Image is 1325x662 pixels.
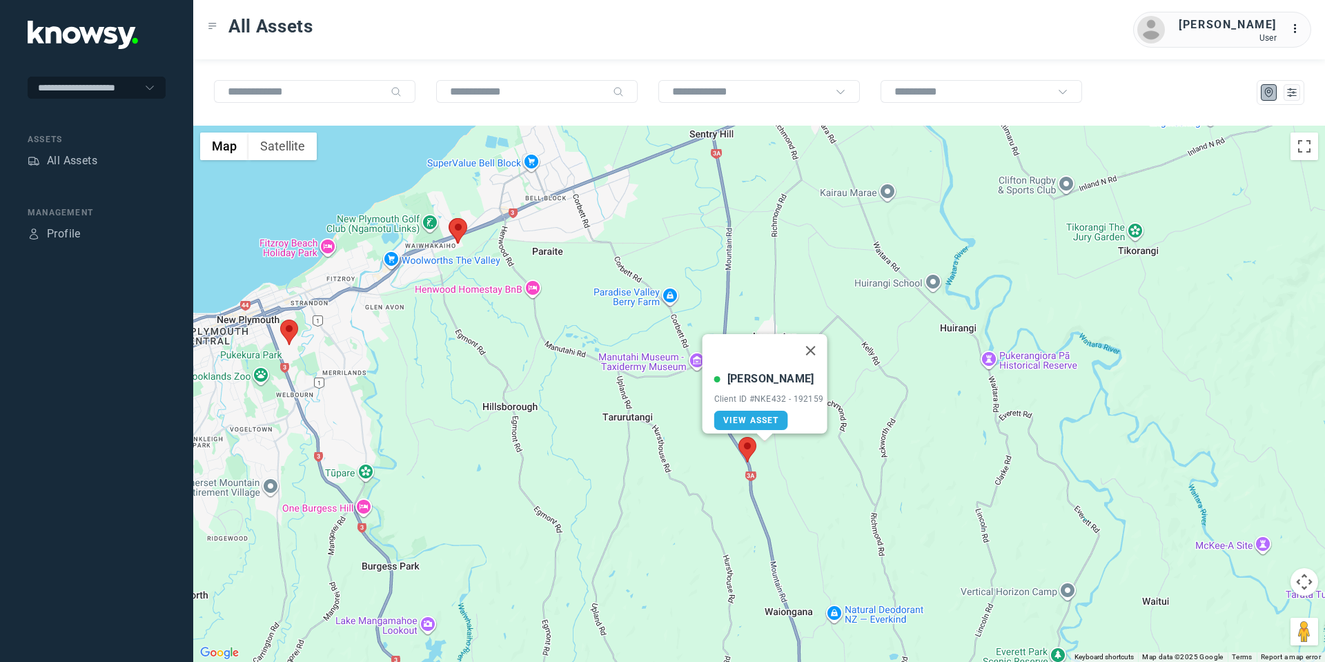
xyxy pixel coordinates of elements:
a: Open this area in Google Maps (opens a new window) [197,644,242,662]
div: All Assets [47,153,97,169]
div: List [1286,86,1298,99]
button: Close [794,334,827,367]
img: Google [197,644,242,662]
button: Map camera controls [1290,568,1318,596]
tspan: ... [1291,23,1305,34]
a: View Asset [714,411,788,430]
button: Keyboard shortcuts [1074,652,1134,662]
div: [PERSON_NAME] [727,371,814,387]
img: avatar.png [1137,16,1165,43]
div: : [1290,21,1307,39]
span: View Asset [723,416,779,425]
div: [PERSON_NAME] [1179,17,1277,33]
div: Management [28,206,166,219]
div: Profile [28,228,40,240]
a: ProfileProfile [28,226,81,242]
div: Client ID #NKE432 - 192159 [714,394,824,404]
div: Search [391,86,402,97]
a: Report a map error [1261,653,1321,661]
div: Map [1263,86,1275,99]
div: Assets [28,133,166,146]
img: Application Logo [28,21,138,49]
div: Profile [47,226,81,242]
div: : [1290,21,1307,37]
button: Toggle fullscreen view [1290,133,1318,160]
button: Drag Pegman onto the map to open Street View [1290,618,1318,645]
div: Assets [28,155,40,167]
div: Search [613,86,624,97]
a: Terms (opens in new tab) [1232,653,1253,661]
div: User [1179,33,1277,43]
button: Show satellite imagery [248,133,317,160]
button: Show street map [200,133,248,160]
div: Toggle Menu [208,21,217,31]
span: All Assets [228,14,313,39]
span: Map data ©2025 Google [1142,653,1223,661]
a: AssetsAll Assets [28,153,97,169]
